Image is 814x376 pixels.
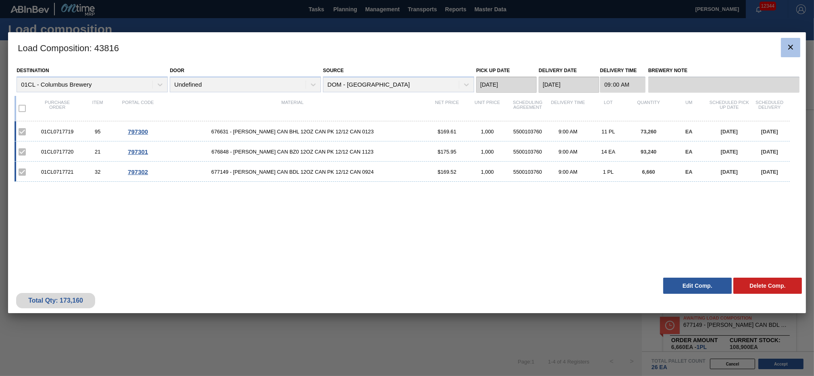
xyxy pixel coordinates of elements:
[508,149,548,155] div: 5500103760
[17,68,49,73] label: Destination
[648,65,799,77] label: Brewery Note
[539,77,599,93] input: mm/dd/yyyy
[158,149,427,155] span: 676848 - CARR CAN BZ0 12OZ CAN PK 12/12 CAN 1123
[170,68,184,73] label: Door
[588,169,629,175] div: 1 PL
[118,128,158,135] div: Go to Order
[548,169,588,175] div: 9:00 AM
[128,128,148,135] span: 797300
[37,169,77,175] div: 01CL0717721
[588,149,629,155] div: 14 EA
[548,100,588,117] div: Delivery Time
[669,100,709,117] div: UM
[467,149,508,155] div: 1,000
[721,129,738,135] span: [DATE]
[118,100,158,117] div: Portal code
[548,129,588,135] div: 9:00 AM
[761,129,778,135] span: [DATE]
[427,169,467,175] div: $169.52
[476,68,510,73] label: Pick up Date
[600,65,645,77] label: Delivery Time
[663,278,732,294] button: Edit Comp.
[118,148,158,155] div: Go to Order
[128,168,148,175] span: 797302
[22,297,89,304] div: Total Qty: 173,160
[467,129,508,135] div: 1,000
[685,129,693,135] span: EA
[761,149,778,155] span: [DATE]
[641,149,656,155] span: 93,240
[467,169,508,175] div: 1,000
[733,278,802,294] button: Delete Comp.
[721,169,738,175] span: [DATE]
[37,129,77,135] div: 01CL0717719
[508,129,548,135] div: 5500103760
[641,129,656,135] span: 73,260
[128,148,148,155] span: 797301
[158,169,427,175] span: 677149 - CARR CAN BDL 12OZ CAN PK 12/12 CAN 0924
[476,77,537,93] input: mm/dd/yyyy
[761,169,778,175] span: [DATE]
[158,100,427,117] div: Material
[685,169,693,175] span: EA
[508,100,548,117] div: Scheduling Agreement
[323,68,344,73] label: Source
[588,100,629,117] div: Lot
[8,32,806,63] h3: Load Composition : 43816
[749,100,790,117] div: Scheduled Delivery
[37,149,77,155] div: 01CL0717720
[721,149,738,155] span: [DATE]
[467,100,508,117] div: Unit Price
[539,68,577,73] label: Delivery Date
[158,129,427,135] span: 676631 - CARR CAN BHL 12OZ CAN PK 12/12 CAN 0123
[427,100,467,117] div: Net Price
[588,129,629,135] div: 11 PL
[685,149,693,155] span: EA
[427,149,467,155] div: $175.95
[548,149,588,155] div: 9:00 AM
[118,168,158,175] div: Go to Order
[77,149,118,155] div: 21
[629,100,669,117] div: Quantity
[709,100,749,117] div: Scheduled Pick up Date
[77,169,118,175] div: 32
[427,129,467,135] div: $169.61
[77,129,118,135] div: 95
[77,100,118,117] div: Item
[508,169,548,175] div: 5500103760
[642,169,655,175] span: 6,660
[37,100,77,117] div: Purchase order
